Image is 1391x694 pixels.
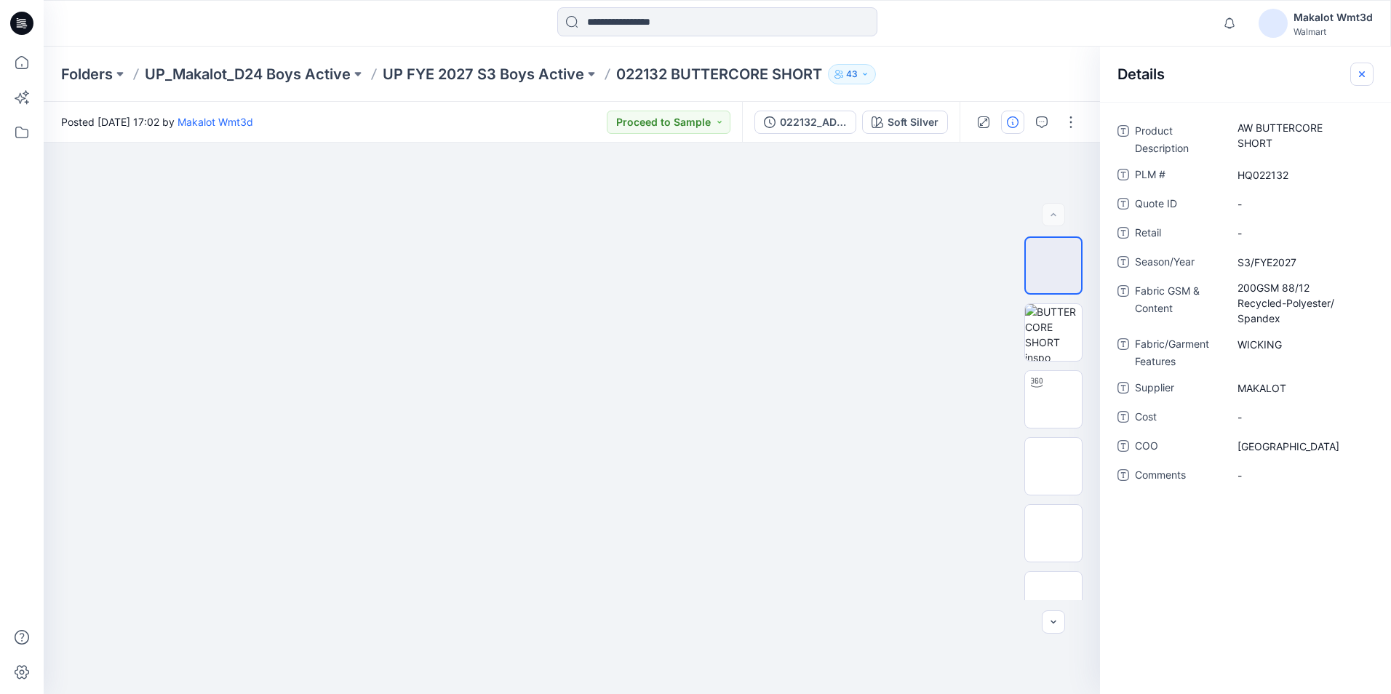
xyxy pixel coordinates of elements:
[1237,226,1364,241] span: -
[145,64,351,84] a: UP_Makalot_D24 Boys Active
[1294,9,1373,26] div: Makalot Wmt3d
[1237,337,1364,352] span: WICKING
[178,116,253,128] a: Makalot Wmt3d
[1237,167,1364,183] span: HQ022132
[1294,26,1373,37] div: Walmart
[780,114,847,130] div: 022132_ADM_BUTTERCORE SHORT
[616,64,822,84] p: 022132 BUTTERCORE SHORT
[1135,408,1222,428] span: Cost
[1135,195,1222,215] span: Quote ID
[1237,255,1364,270] span: S3/FYE2027
[383,64,584,84] a: UP FYE 2027 S3 Boys Active
[1117,65,1165,83] h2: Details
[1001,111,1024,134] button: Details
[1237,439,1364,454] span: VIETNAM
[1135,379,1222,399] span: Supplier
[1135,224,1222,244] span: Retail
[61,114,253,129] span: Posted [DATE] 17:02 by
[754,111,856,134] button: 022132_ADM_BUTTERCORE SHORT
[1135,335,1222,370] span: Fabric/Garment Features
[1135,122,1222,157] span: Product Description
[1135,437,1222,458] span: COO
[1259,9,1288,38] img: avatar
[1237,120,1364,151] span: AW BUTTERCORE SHORT
[1237,196,1364,212] span: -
[1135,466,1222,487] span: Comments
[61,64,113,84] a: Folders
[1237,280,1364,326] span: 200GSM 88/12 Recycled-Polyester/ Spandex
[1135,253,1222,274] span: Season/Year
[828,64,876,84] button: 43
[888,114,938,130] div: Soft Silver
[1135,282,1222,327] span: Fabric GSM & Content
[846,66,858,82] p: 43
[1025,304,1082,361] img: BUTTERCORE SHORT inspo
[1237,410,1364,425] span: -
[1237,468,1364,483] span: -
[1237,380,1364,396] span: MAKALOT
[1135,166,1222,186] span: PLM #
[862,111,948,134] button: Soft Silver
